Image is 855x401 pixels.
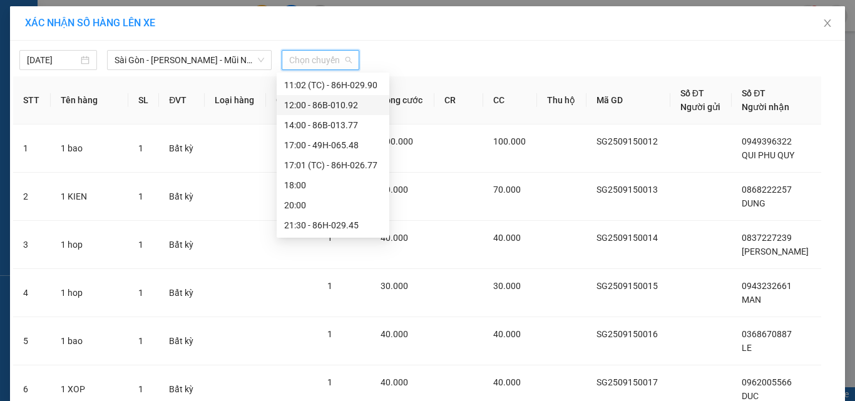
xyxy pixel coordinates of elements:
[13,221,51,269] td: 3
[27,53,78,67] input: 15/09/2025
[596,233,658,243] span: SG2509150014
[742,343,752,353] span: LE
[138,191,143,201] span: 1
[51,76,128,124] th: Tên hàng
[483,76,537,124] th: CC
[381,281,408,291] span: 30.000
[381,329,408,339] span: 40.000
[381,185,408,195] span: 70.000
[742,391,759,401] span: DUC
[51,317,128,365] td: 1 bao
[537,76,586,124] th: Thu hộ
[371,76,434,124] th: Tổng cước
[128,76,159,124] th: SL
[680,102,720,112] span: Người gửi
[742,246,809,256] span: [PERSON_NAME]
[742,150,794,160] span: QUI PHU QUY
[284,78,382,92] div: 11:02 (TC) - 86H-029.90
[257,56,265,64] span: down
[138,384,143,394] span: 1
[327,233,332,243] span: 1
[13,173,51,221] td: 2
[742,233,792,243] span: 0837227239
[327,377,332,387] span: 1
[284,98,382,112] div: 12:00 - 86B-010.92
[138,288,143,298] span: 1
[493,377,521,387] span: 40.000
[159,173,205,221] td: Bất kỳ
[289,51,352,69] span: Chọn chuyến
[596,136,658,146] span: SG2509150012
[136,16,166,46] img: logo.jpg
[493,233,521,243] span: 40.000
[159,76,205,124] th: ĐVT
[284,118,382,132] div: 14:00 - 86B-013.77
[586,76,670,124] th: Mã GD
[105,59,172,75] li: (c) 2017
[51,221,128,269] td: 1 hop
[742,295,761,305] span: MAN
[810,6,845,41] button: Close
[284,198,382,212] div: 20:00
[138,240,143,250] span: 1
[742,136,792,146] span: 0949396322
[284,178,382,192] div: 18:00
[493,281,521,291] span: 30.000
[596,329,658,339] span: SG2509150016
[493,185,521,195] span: 70.000
[742,198,765,208] span: DUNG
[205,76,266,124] th: Loại hàng
[742,88,765,98] span: Số ĐT
[81,18,120,120] b: BIÊN NHẬN GỬI HÀNG HÓA
[159,221,205,269] td: Bất kỳ
[742,281,792,291] span: 0943232661
[742,329,792,339] span: 0368670887
[13,269,51,317] td: 4
[159,124,205,173] td: Bất kỳ
[381,377,408,387] span: 40.000
[284,218,382,232] div: 21:30 - 86H-029.45
[159,269,205,317] td: Bất kỳ
[742,102,789,112] span: Người nhận
[266,76,317,124] th: Ghi chú
[327,329,332,339] span: 1
[596,185,658,195] span: SG2509150013
[284,158,382,172] div: 17:01 (TC) - 86H-026.77
[381,136,413,146] span: 100.000
[822,18,832,28] span: close
[742,185,792,195] span: 0868222257
[138,336,143,346] span: 1
[105,48,172,58] b: [DOMAIN_NAME]
[138,143,143,153] span: 1
[115,51,264,69] span: Sài Gòn - Phan Thiết - Mũi Né (CT Km42)
[159,317,205,365] td: Bất kỳ
[25,17,155,29] span: XÁC NHẬN SỐ HÀNG LÊN XE
[51,173,128,221] td: 1 KIEN
[434,76,483,124] th: CR
[13,317,51,365] td: 5
[327,281,332,291] span: 1
[13,124,51,173] td: 1
[284,138,382,152] div: 17:00 - 49H-065.48
[16,81,71,140] b: [PERSON_NAME]
[493,136,526,146] span: 100.000
[51,269,128,317] td: 1 hop
[742,377,792,387] span: 0962005566
[51,124,128,173] td: 1 bao
[381,233,408,243] span: 40.000
[680,88,704,98] span: Số ĐT
[596,377,658,387] span: SG2509150017
[493,329,521,339] span: 40.000
[13,76,51,124] th: STT
[596,281,658,291] span: SG2509150015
